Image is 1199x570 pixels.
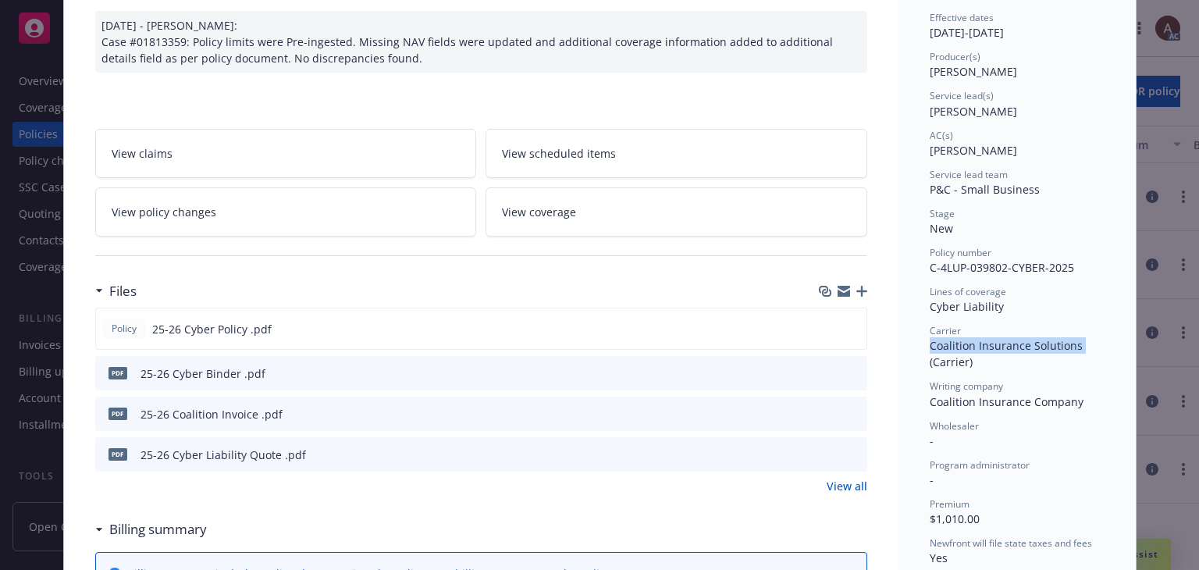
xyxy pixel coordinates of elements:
span: Service lead(s) [930,89,994,102]
a: View coverage [486,187,867,237]
button: download file [821,321,834,337]
span: Wholesaler [930,419,979,433]
span: $1,010.00 [930,511,980,526]
h3: Files [109,281,137,301]
button: download file [822,406,834,422]
h3: Billing summary [109,519,207,540]
span: Coalition Insurance Company [930,394,1083,409]
div: [DATE] - [PERSON_NAME]: Case #01813359: Policy limits were Pre-ingested. Missing NAV fields were ... [95,11,867,73]
span: - [930,472,934,487]
span: Stage [930,207,955,220]
span: View coverage [502,204,576,220]
span: pdf [109,408,127,419]
span: - [930,433,934,448]
span: Policy [109,322,140,336]
span: Policy number [930,246,991,259]
span: pdf [109,367,127,379]
div: Billing summary [95,519,207,540]
span: Service lead team [930,168,1008,181]
span: View policy changes [112,204,216,220]
span: Coalition Insurance Solutions (Carrier) [930,338,1086,369]
span: pdf [109,448,127,460]
span: Yes [930,550,948,565]
button: preview file [847,447,861,463]
span: Lines of coverage [930,285,1006,298]
a: View claims [95,129,477,178]
a: View scheduled items [486,129,867,178]
span: Writing company [930,379,1003,393]
span: View claims [112,145,173,162]
span: Effective dates [930,11,994,24]
span: Newfront will file state taxes and fees [930,536,1092,550]
span: 25-26 Cyber Policy .pdf [152,321,272,337]
span: Carrier [930,324,961,337]
button: preview file [847,365,861,382]
span: View scheduled items [502,145,616,162]
button: download file [822,365,834,382]
span: C-4LUP-039802-CYBER-2025 [930,260,1074,275]
div: Files [95,281,137,301]
span: P&C - Small Business [930,182,1040,197]
span: Premium [930,497,970,511]
button: preview file [847,406,861,422]
a: View policy changes [95,187,477,237]
button: preview file [846,321,860,337]
span: [PERSON_NAME] [930,64,1017,79]
span: Producer(s) [930,50,980,63]
div: 25-26 Coalition Invoice .pdf [141,406,283,422]
div: Cyber Liability [930,298,1105,315]
button: download file [822,447,834,463]
div: [DATE] - [DATE] [930,11,1105,41]
span: [PERSON_NAME] [930,143,1017,158]
span: New [930,221,953,236]
a: View all [827,478,867,494]
span: [PERSON_NAME] [930,104,1017,119]
div: 25-26 Cyber Binder .pdf [141,365,265,382]
span: AC(s) [930,129,953,142]
span: Program administrator [930,458,1030,472]
div: 25-26 Cyber Liability Quote .pdf [141,447,306,463]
